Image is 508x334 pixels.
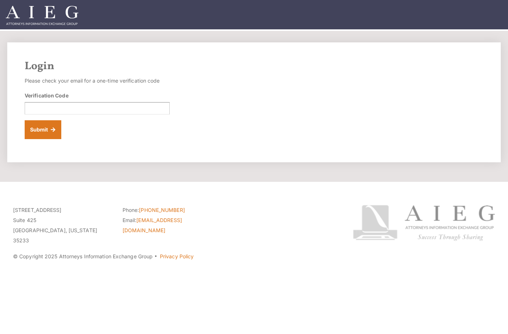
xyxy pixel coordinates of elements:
[139,207,185,213] a: [PHONE_NUMBER]
[123,217,182,233] a: [EMAIL_ADDRESS][DOMAIN_NAME]
[6,6,78,25] img: Attorneys Information Exchange Group
[13,205,112,246] p: [STREET_ADDRESS] Suite 425 [GEOGRAPHIC_DATA], [US_STATE] 35233
[123,205,221,215] li: Phone:
[353,205,495,241] img: Attorneys Information Exchange Group logo
[25,76,170,86] p: Please check your email for a one-time verification code
[123,215,221,235] li: Email:
[25,120,61,139] button: Submit
[25,60,483,73] h2: Login
[25,92,69,99] label: Verification Code
[13,251,330,262] p: © Copyright 2025 Attorneys Information Exchange Group
[160,253,194,259] a: Privacy Policy
[154,256,157,260] span: ·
